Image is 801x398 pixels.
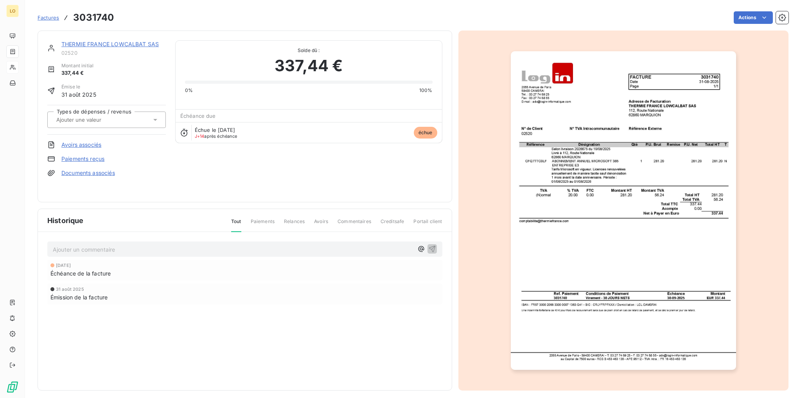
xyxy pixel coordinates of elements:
img: invoice_thumbnail [511,51,736,370]
span: 100% [419,87,433,94]
span: Commentaires [338,218,371,231]
span: J+14 [195,133,205,139]
span: Solde dû : [185,47,433,54]
span: échue [414,127,437,139]
button: Actions [734,11,773,24]
iframe: Intercom live chat [774,371,793,390]
input: Ajouter une valeur [56,116,134,123]
span: Émise le [61,83,96,90]
span: Tout [231,218,241,232]
a: Factures [38,14,59,22]
span: Échue le [DATE] [195,127,235,133]
a: Avoirs associés [61,141,101,149]
span: 31 août 2025 [56,287,84,292]
a: THERMIE FRANCE LOWCALBAT SAS [61,41,159,47]
span: Émission de la facture [50,293,108,301]
span: Paiements [251,218,275,231]
img: Logo LeanPay [6,381,19,393]
span: après échéance [195,134,237,139]
span: Factures [38,14,59,21]
div: LO [6,5,19,17]
span: Avoirs [314,218,328,231]
span: 337,44 € [275,54,343,77]
span: Relances [284,218,305,231]
span: Creditsafe [381,218,404,231]
span: Échéance due [180,113,216,119]
span: Montant initial [61,62,93,69]
span: 337,44 € [61,69,93,77]
span: Échéance de la facture [50,269,111,277]
span: Portail client [413,218,442,231]
a: Paiements reçus [61,155,104,163]
span: Historique [47,215,84,226]
span: 31 août 2025 [61,90,96,99]
span: [DATE] [56,263,71,268]
span: 0% [185,87,193,94]
a: Documents associés [61,169,115,177]
h3: 3031740 [73,11,114,25]
span: 02520 [61,50,166,56]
